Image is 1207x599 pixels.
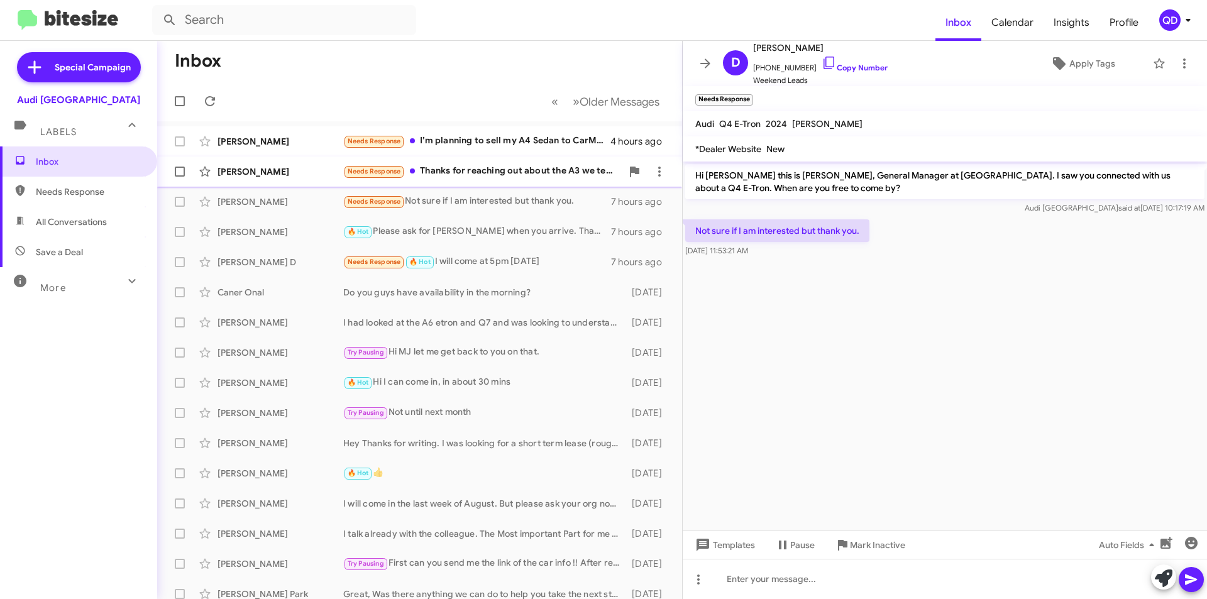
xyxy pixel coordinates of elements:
p: Hi [PERSON_NAME] this is [PERSON_NAME], General Manager at [GEOGRAPHIC_DATA]. I saw you connected... [685,164,1204,199]
div: I had looked at the A6 etron and Q7 and was looking to understand out the door prices and leasing... [343,316,626,329]
span: Try Pausing [348,348,384,356]
span: [PHONE_NUMBER] [753,55,888,74]
div: [PERSON_NAME] [218,316,343,329]
span: Auto Fields [1099,534,1159,556]
div: [DATE] [626,527,672,540]
div: Hey Thanks for writing. I was looking for a short term lease (roughly 12-13 months), so it didn't... [343,437,626,449]
div: I will come at 5pm [DATE] [343,255,611,269]
div: I talk already with the colleague. The Most important Part for me would be, that I get the ev reb... [343,527,626,540]
span: Audi [GEOGRAPHIC_DATA] [DATE] 10:17:19 AM [1025,203,1204,212]
div: [PERSON_NAME] [218,195,343,208]
div: Hi MJ let me get back to you on that. [343,345,626,360]
span: Older Messages [580,95,659,109]
div: Hi I can come in, in about 30 mins [343,375,626,390]
span: « [551,94,558,109]
div: Audi [GEOGRAPHIC_DATA] [17,94,140,106]
nav: Page navigation example [544,89,667,114]
div: Do you guys have availability in the morning? [343,286,626,299]
span: Try Pausing [348,409,384,417]
div: 7 hours ago [611,195,672,208]
button: Mark Inactive [825,534,915,556]
div: [PERSON_NAME] D [218,256,343,268]
span: Weekend Leads [753,74,888,87]
div: Please ask for [PERSON_NAME] when you arrive. Thank you [343,224,611,239]
div: [DATE] [626,316,672,329]
small: Needs Response [695,94,753,106]
span: New [766,143,785,155]
span: Audi [695,118,714,129]
div: [PERSON_NAME] [218,165,343,178]
span: [PERSON_NAME] [792,118,863,129]
div: [DATE] [626,558,672,570]
span: Apply Tags [1069,52,1115,75]
span: More [40,282,66,294]
span: 2024 [766,118,787,129]
a: Profile [1100,4,1149,41]
span: Pause [790,534,815,556]
div: 👍 [343,466,626,480]
span: Inbox [36,155,143,168]
div: Caner Onal [218,286,343,299]
a: Copy Number [822,63,888,72]
span: *Dealer Website [695,143,761,155]
span: » [573,94,580,109]
div: [DATE] [626,497,672,510]
a: Calendar [981,4,1044,41]
div: I will come in the last week of August. But please ask your org not to keep calling and sending m... [343,497,626,510]
span: D [731,53,741,73]
span: 🔥 Hot [348,228,369,236]
div: [PERSON_NAME] [218,558,343,570]
span: Mark Inactive [850,534,905,556]
div: Thanks for reaching out about the A3 we test drove [DATE]. We are looking at more cars this after... [343,164,622,179]
div: [PERSON_NAME] [218,467,343,480]
div: [PERSON_NAME] [218,527,343,540]
button: QD [1149,9,1193,31]
div: 7 hours ago [611,226,672,238]
a: Insights [1044,4,1100,41]
a: Inbox [935,4,981,41]
div: [PERSON_NAME] [218,226,343,238]
div: [PERSON_NAME] [218,346,343,359]
span: Save a Deal [36,246,83,258]
span: said at [1118,203,1140,212]
button: Next [565,89,667,114]
div: [PERSON_NAME] [218,497,343,510]
div: [DATE] [626,346,672,359]
span: 🔥 Hot [409,258,431,266]
div: 4 hours ago [610,135,672,148]
div: QD [1159,9,1181,31]
div: [DATE] [626,467,672,480]
span: Templates [693,534,755,556]
span: Q4 E-Tron [719,118,761,129]
span: [DATE] 11:53:21 AM [685,246,748,255]
div: [DATE] [626,407,672,419]
p: Not sure if I am interested but thank you. [685,219,869,242]
div: [PERSON_NAME] [218,437,343,449]
div: Not until next month [343,405,626,420]
span: Needs Response [36,185,143,198]
span: Needs Response [348,258,401,266]
button: Apply Tags [1018,52,1147,75]
button: Auto Fields [1089,534,1169,556]
div: Not sure if I am interested but thank you. [343,194,611,209]
input: Search [152,5,416,35]
a: Special Campaign [17,52,141,82]
div: [DATE] [626,286,672,299]
span: Needs Response [348,137,401,145]
button: Pause [765,534,825,556]
span: All Conversations [36,216,107,228]
span: 🔥 Hot [348,469,369,477]
div: [DATE] [626,437,672,449]
h1: Inbox [175,51,221,71]
span: [PERSON_NAME] [753,40,888,55]
span: Special Campaign [55,61,131,74]
span: Needs Response [348,197,401,206]
div: [PERSON_NAME] [218,135,343,148]
div: I’m planning to sell my A4 Sedan to CarMax or another dealer, but if you can appraise it, I’d be ... [343,134,610,148]
span: Try Pausing [348,559,384,568]
button: Templates [683,534,765,556]
span: Labels [40,126,77,138]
